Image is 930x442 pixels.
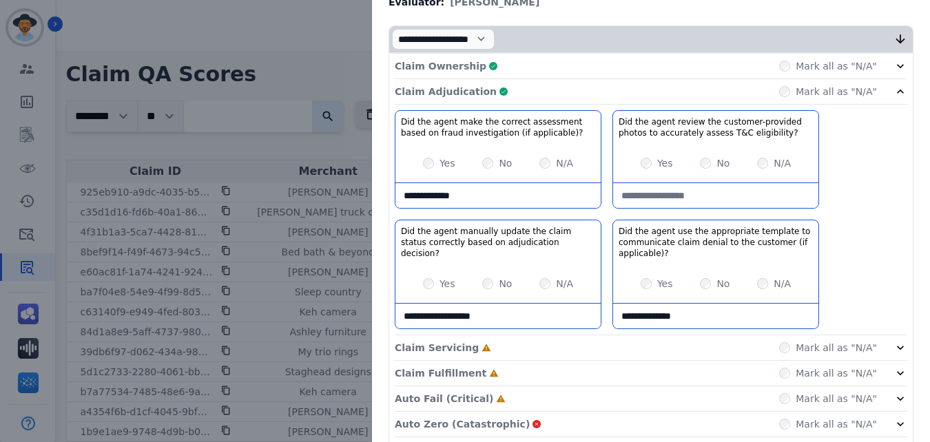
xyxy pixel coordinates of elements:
[774,277,791,291] label: N/A
[657,277,673,291] label: Yes
[716,277,730,291] label: No
[556,156,573,170] label: N/A
[401,226,595,259] h3: Did the agent manually update the claim status correctly based on adjudication decision?
[796,366,877,380] label: Mark all as "N/A"
[716,156,730,170] label: No
[401,116,595,138] h3: Did the agent make the correct assessment based on fraud investigation (if applicable)?
[499,277,512,291] label: No
[395,366,486,380] p: Claim Fulfillment
[796,341,877,355] label: Mark all as "N/A"
[774,156,791,170] label: N/A
[796,392,877,406] label: Mark all as "N/A"
[796,417,877,431] label: Mark all as "N/A"
[796,59,877,73] label: Mark all as "N/A"
[395,85,497,98] p: Claim Adjudication
[440,277,455,291] label: Yes
[395,392,493,406] p: Auto Fail (Critical)
[395,59,486,73] p: Claim Ownership
[657,156,673,170] label: Yes
[796,85,877,98] label: Mark all as "N/A"
[499,156,512,170] label: No
[619,116,813,138] h3: Did the agent review the customer-provided photos to accurately assess T&C eligibility?
[395,341,479,355] p: Claim Servicing
[440,156,455,170] label: Yes
[395,417,530,431] p: Auto Zero (Catastrophic)
[619,226,813,259] h3: Did the agent use the appropriate template to communicate claim denial to the customer (if applic...
[556,277,573,291] label: N/A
